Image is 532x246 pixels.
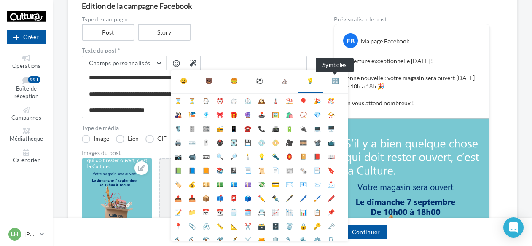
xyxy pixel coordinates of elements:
li: 📌 [324,205,338,219]
li: 📩 [324,177,338,191]
li: ⏱️ [227,94,241,107]
li: 📮 [227,191,241,205]
li: 🖌️ [310,191,324,205]
li: 📋 [310,205,324,219]
button: Créer [7,30,46,44]
li: 📀 [269,135,282,149]
button: Champs personnalisés [82,56,166,70]
li: 📑 [310,163,324,177]
li: 🎏 [185,107,199,121]
li: 📃 [241,163,255,177]
li: ⏰ [213,94,227,107]
li: 🗄️ [269,219,282,233]
li: 📠 [269,121,282,135]
li: 🖇️ [199,219,213,233]
li: 💡 [255,149,269,163]
div: 😃 [180,77,187,85]
div: 🍔 [231,77,238,85]
li: ⏲️ [241,94,255,107]
li: 📖 [324,149,338,163]
li: 📿 [296,107,310,121]
li: 📫 [213,191,227,205]
li: 📨 [310,177,324,191]
div: ⛪ [281,77,288,85]
li: 📘 [185,163,199,177]
li: 🔋 [282,121,296,135]
li: 📰 [282,163,296,177]
li: 🔖 [324,163,338,177]
li: 💾 [241,135,255,149]
li: 📦 [199,191,213,205]
a: Médiathèque [7,126,46,144]
div: Nouvelle campagne [7,30,46,44]
div: Édition de la campagne Facebook [82,2,503,10]
a: Campagnes [7,105,46,123]
li: 🗓️ [241,205,255,219]
span: Boîte de réception [14,85,38,100]
li: ⛱️ [282,94,296,107]
div: Ma page Facebook [361,37,409,45]
span: Calendrier [13,157,40,163]
div: Images du post [82,150,307,156]
li: 📆 [213,205,227,219]
div: 99+ [28,76,40,83]
li: 🕹️ [255,107,269,121]
li: ⏳ [185,94,199,107]
li: 🎛️ [199,121,213,135]
li: 🗝️ [324,219,338,233]
li: 🖥️ [324,121,338,135]
li: 🎚️ [185,121,199,135]
li: 🕰️ [255,94,269,107]
li: 📁 [185,205,199,219]
li: 💸 [255,177,269,191]
li: 🎐 [199,107,213,121]
li: 📺 [324,135,338,149]
a: Calendrier [7,147,46,166]
li: 🎥 [282,135,296,149]
li: 📚 [213,163,227,177]
li: ✉️ [282,177,296,191]
li: 📎 [185,219,199,233]
li: 🔮 [241,107,255,121]
li: ✂️ [241,219,255,233]
span: Médiathèque [10,136,43,142]
button: Continuer [345,225,387,239]
li: 💽 [227,135,241,149]
li: 📼 [199,149,213,163]
label: GIF [145,135,167,143]
li: 📅 [199,205,213,219]
li: 💿 [255,135,269,149]
li: 🔑 [310,219,324,233]
label: Image [82,135,109,143]
li: 📊 [296,205,310,219]
li: 🗑️ [282,219,296,233]
li: 🛍️ [282,107,296,121]
li: 🖍️ [324,191,338,205]
li: 📍 [171,219,185,233]
div: Prévisualiser le post [334,16,490,22]
li: 📇 [255,205,269,219]
label: Lien [116,135,139,143]
li: 🕯️ [241,149,255,163]
li: ✏️ [255,191,269,205]
li: 🎉 [310,94,324,107]
li: 🖨️ [171,135,185,149]
li: 🔎 [227,149,241,163]
li: 📜 [255,163,269,177]
li: 🎈 [296,94,310,107]
li: ⌨️ [185,135,199,149]
div: 💡 [306,77,314,85]
li: 🎁 [227,107,241,121]
li: 🖲️ [213,135,227,149]
div: Symboles [316,58,354,72]
a: LH [PERSON_NAME] [7,226,46,242]
div: ⚽ [256,77,263,85]
span: Champs personnalisés [89,59,150,67]
li: 📓 [227,163,241,177]
li: 💎 [310,107,324,121]
span: Campagnes [11,114,41,121]
span: LH [11,230,19,238]
li: 📗 [171,163,185,177]
label: Story [138,24,191,41]
div: Open Intercom Messenger [503,217,524,238]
